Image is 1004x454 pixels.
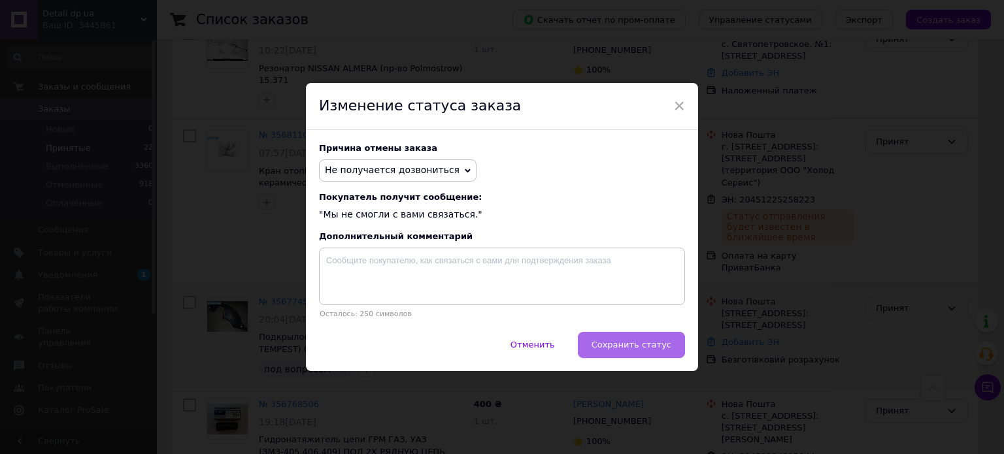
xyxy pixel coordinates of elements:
[510,340,555,349] span: Отменить
[319,143,685,153] div: Причина отмены заказа
[578,332,685,358] button: Сохранить статус
[319,192,685,202] span: Покупатель получит сообщение:
[673,95,685,117] span: ×
[319,192,685,221] div: "Мы не смогли с вами связаться."
[319,231,685,241] div: Дополнительный комментарий
[319,310,685,318] p: Осталось: 250 символов
[325,165,460,175] span: Не получается дозвониться
[306,83,698,130] div: Изменение статуса заказа
[592,340,671,349] span: Сохранить статус
[497,332,569,358] button: Отменить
